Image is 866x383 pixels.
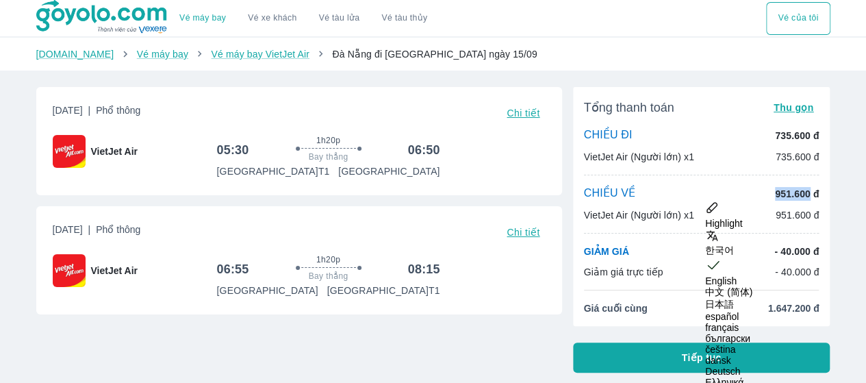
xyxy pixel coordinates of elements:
div: English [705,275,856,286]
p: [GEOGRAPHIC_DATA] [338,164,440,178]
nav: breadcrumb [36,47,830,61]
span: Phổ thông [96,105,140,116]
p: Giảm giá trực tiếp [584,265,663,279]
span: Thu gọn [774,102,814,113]
a: Vé máy bay [179,13,226,23]
span: 1h20p [316,135,340,146]
div: български [705,333,856,344]
p: 951.600 đ [775,187,819,201]
div: 한국어 [705,245,856,257]
p: 735.600 đ [776,150,819,164]
div: français [705,322,856,333]
button: Tiếp tục [573,343,830,373]
span: | [88,224,91,235]
button: Chi tiết [501,103,545,123]
div: español [705,311,856,322]
span: Tổng thanh toán [584,99,674,116]
p: 735.600 đ [775,129,819,143]
span: Chi tiết [507,227,539,238]
p: CHIỀU ĐI [584,128,633,143]
div: 日本語 [705,299,856,311]
button: Vé của tôi [766,2,830,35]
button: Chi tiết [501,223,545,242]
h6: 08:15 [408,261,440,277]
div: Highlight [705,218,856,229]
h6: 06:50 [408,142,440,158]
p: [GEOGRAPHIC_DATA] [217,284,318,297]
span: VietJet Air [91,145,138,158]
p: CHIỀU VỀ [584,186,636,201]
p: [GEOGRAPHIC_DATA] T1 [217,164,330,178]
span: Chi tiết [507,108,539,119]
button: Thu gọn [768,98,819,117]
div: čeština [705,344,856,355]
div: choose transportation mode [168,2,438,35]
div: 中文 (简体) [705,286,856,299]
span: Phổ thông [96,224,140,235]
span: Giá cuối cùng [584,301,648,315]
p: [GEOGRAPHIC_DATA] T1 [327,284,440,297]
span: [DATE] [53,223,141,242]
a: Vé máy bay [137,49,188,60]
span: [DATE] [53,103,141,123]
h6: 05:30 [217,142,249,158]
span: | [88,105,91,116]
span: 1h20p [316,254,340,265]
span: Tiếp tục [682,351,722,365]
a: [DOMAIN_NAME] [36,49,114,60]
div: dansk [705,355,856,366]
span: Bay thẳng [309,151,348,162]
div: choose transportation mode [766,2,830,35]
a: Vé máy bay VietJet Air [211,49,309,60]
button: Vé tàu thủy [370,2,438,35]
p: VietJet Air (Người lớn) x1 [584,208,694,222]
p: VietJet Air (Người lớn) x1 [584,150,694,164]
a: Vé xe khách [248,13,296,23]
span: Bay thẳng [309,271,348,282]
span: VietJet Air [91,264,138,277]
p: GIẢM GIÁ [584,245,629,258]
a: Vé tàu lửa [308,2,371,35]
div: Deutsch [705,366,856,377]
span: Đà Nẵng đi [GEOGRAPHIC_DATA] ngày 15/09 [332,49,537,60]
h6: 06:55 [217,261,249,277]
